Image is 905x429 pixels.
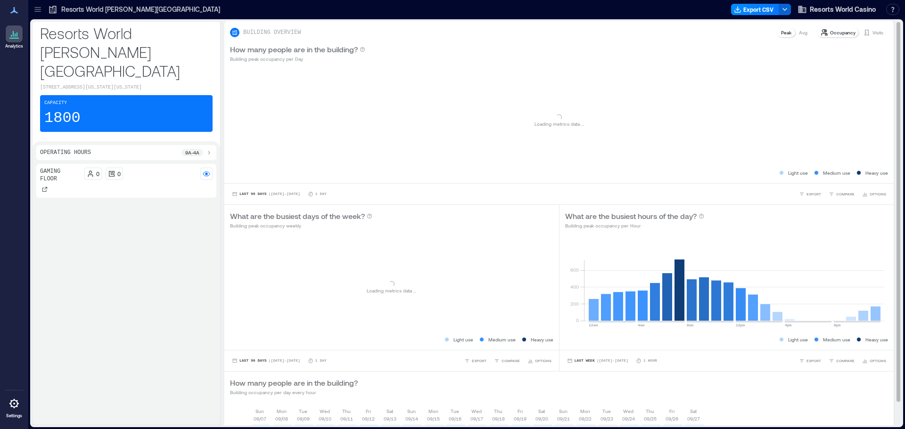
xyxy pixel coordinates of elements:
p: 09/16 [449,415,461,422]
p: 09/27 [687,415,700,422]
p: Settings [6,413,22,419]
p: Avg [799,29,807,36]
span: Resorts World Casino [810,5,876,14]
p: 09/07 [254,415,266,422]
p: 09/23 [601,415,613,422]
p: Tue [451,407,459,415]
p: 09/25 [644,415,657,422]
button: OPTIONS [860,189,888,199]
button: EXPORT [797,356,823,365]
tspan: 0 [576,317,578,323]
span: COMPARE [836,358,855,364]
button: Last 90 Days |[DATE]-[DATE] [230,356,302,365]
p: 1 Day [315,191,327,197]
p: Building occupancy per day every hour [230,389,358,396]
p: Thu [342,407,351,415]
span: EXPORT [806,191,821,197]
p: 09/11 [340,415,353,422]
button: COMPARE [827,356,856,365]
button: OPTIONS [860,356,888,365]
p: Sun [407,407,416,415]
p: 09/10 [319,415,331,422]
p: Fri [366,407,371,415]
p: 09/20 [535,415,548,422]
span: COMPARE [502,358,520,364]
p: 09/09 [297,415,310,422]
p: 1800 [44,109,81,128]
p: Loading metrics data ... [367,287,416,294]
p: 09/08 [275,415,288,422]
p: 09/22 [579,415,592,422]
p: 09/26 [666,415,678,422]
button: COMPARE [827,189,856,199]
p: What are the busiest hours of the day? [565,210,697,222]
p: Thu [646,407,654,415]
span: OPTIONS [870,191,886,197]
p: Peak [781,29,791,36]
span: EXPORT [806,358,821,364]
p: Building peak occupancy weekly [230,222,372,229]
button: COMPARE [492,356,522,365]
tspan: 200 [570,301,578,307]
text: 8pm [834,323,841,327]
text: 4am [638,323,645,327]
text: 8am [687,323,694,327]
p: What are the busiest days of the week? [230,210,365,222]
p: Wed [320,407,330,415]
span: EXPORT [472,358,486,364]
p: Loading metrics data ... [535,120,584,128]
p: Thu [494,407,502,415]
p: Building peak occupancy per Hour [565,222,704,229]
p: Sun [559,407,568,415]
p: Fri [669,407,675,415]
p: [STREET_ADDRESS][US_STATE][US_STATE] [40,84,213,91]
p: 1 Hour [643,358,657,364]
p: Sat [538,407,545,415]
p: 09/12 [362,415,375,422]
p: Mon [580,407,590,415]
p: Resorts World [PERSON_NAME][GEOGRAPHIC_DATA] [61,5,220,14]
button: EXPORT [797,189,823,199]
p: 0 [96,170,99,178]
p: Heavy use [531,336,553,343]
p: Sat [690,407,697,415]
button: Resorts World Casino [795,2,879,17]
button: OPTIONS [526,356,553,365]
p: Heavy use [865,336,888,343]
p: Mon [277,407,287,415]
p: Light use [453,336,473,343]
button: Last 90 Days |[DATE]-[DATE] [230,189,302,199]
p: Tue [602,407,611,415]
p: Analytics [5,43,23,49]
a: Settings [3,392,25,421]
p: Tue [299,407,307,415]
p: 1 Day [315,358,327,364]
text: 12am [589,323,598,327]
p: 09/24 [622,415,635,422]
p: 0 [117,170,121,178]
p: Mon [428,407,438,415]
tspan: 600 [570,267,578,273]
p: Visits [872,29,883,36]
span: OPTIONS [870,358,886,364]
p: Capacity [44,99,67,107]
p: Light use [788,336,808,343]
p: 09/15 [427,415,440,422]
button: Last Week |[DATE]-[DATE] [565,356,630,365]
p: 09/17 [470,415,483,422]
p: Sat [387,407,393,415]
a: Analytics [2,23,26,52]
p: Fri [518,407,523,415]
p: Operating Hours [40,149,91,156]
p: Building peak occupancy per Day [230,55,365,63]
button: EXPORT [462,356,488,365]
p: 09/18 [492,415,505,422]
text: 12pm [736,323,745,327]
p: 09/19 [514,415,527,422]
text: 4pm [785,323,792,327]
p: 09/14 [405,415,418,422]
p: Wed [623,407,633,415]
p: Medium use [823,336,850,343]
tspan: 400 [570,284,578,290]
p: 9a - 4a [185,149,199,156]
